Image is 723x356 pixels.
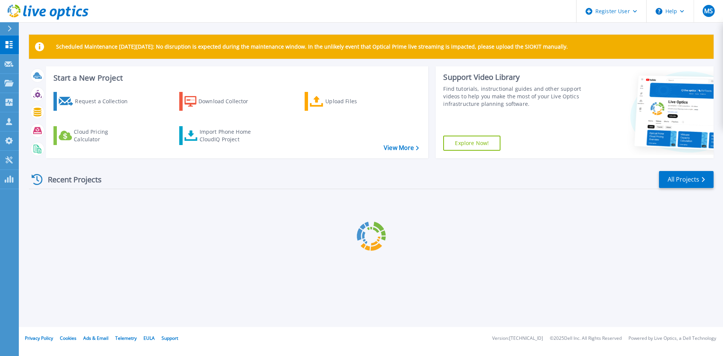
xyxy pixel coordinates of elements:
[56,44,568,50] p: Scheduled Maintenance [DATE][DATE]: No disruption is expected during the maintenance window. In t...
[200,128,258,143] div: Import Phone Home CloudIQ Project
[704,8,713,14] span: MS
[198,94,259,109] div: Download Collector
[53,126,137,145] a: Cloud Pricing Calculator
[443,85,585,108] div: Find tutorials, instructional guides and other support videos to help you make the most of your L...
[53,92,137,111] a: Request a Collection
[115,335,137,341] a: Telemetry
[443,72,585,82] div: Support Video Library
[162,335,178,341] a: Support
[179,92,263,111] a: Download Collector
[443,136,500,151] a: Explore Now!
[83,335,108,341] a: Ads & Email
[384,144,419,151] a: View More
[29,170,112,189] div: Recent Projects
[143,335,155,341] a: EULA
[492,336,543,341] li: Version: [TECHNICAL_ID]
[628,336,716,341] li: Powered by Live Optics, a Dell Technology
[659,171,714,188] a: All Projects
[60,335,76,341] a: Cookies
[325,94,386,109] div: Upload Files
[305,92,389,111] a: Upload Files
[74,128,134,143] div: Cloud Pricing Calculator
[550,336,622,341] li: © 2025 Dell Inc. All Rights Reserved
[75,94,135,109] div: Request a Collection
[25,335,53,341] a: Privacy Policy
[53,74,419,82] h3: Start a New Project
